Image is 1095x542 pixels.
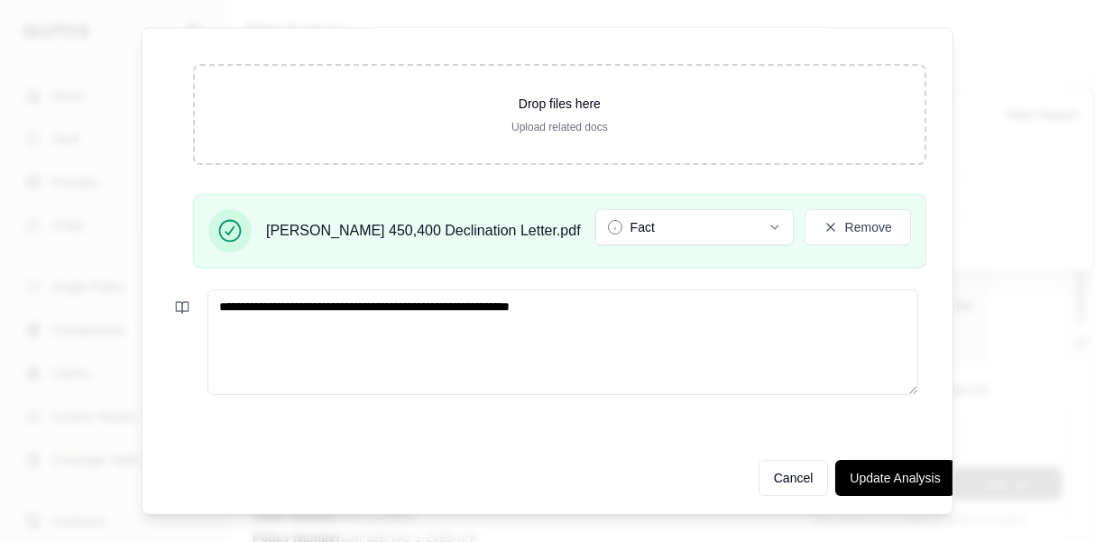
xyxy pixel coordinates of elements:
button: Update Analysis [835,459,954,495]
button: Remove [805,208,911,244]
p: Drop files here [224,94,896,112]
span: [PERSON_NAME] 450,400 Declination Letter.pdf [266,219,581,241]
button: Cancel [759,459,829,495]
p: Upload related docs [224,119,896,133]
